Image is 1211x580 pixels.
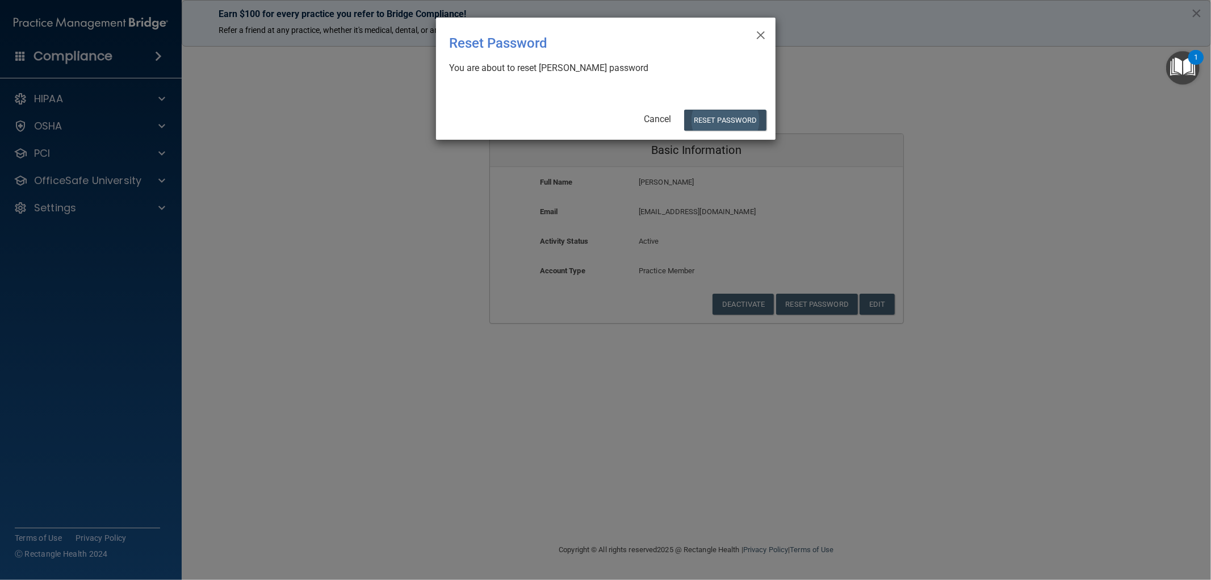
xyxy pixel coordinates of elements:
[450,62,753,74] div: You are about to reset [PERSON_NAME] password
[684,110,766,131] button: Reset Password
[1166,51,1200,85] button: Open Resource Center, 1 new notification
[756,22,766,45] span: ×
[450,27,715,60] div: Reset Password
[1194,57,1198,72] div: 1
[644,114,671,124] a: Cancel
